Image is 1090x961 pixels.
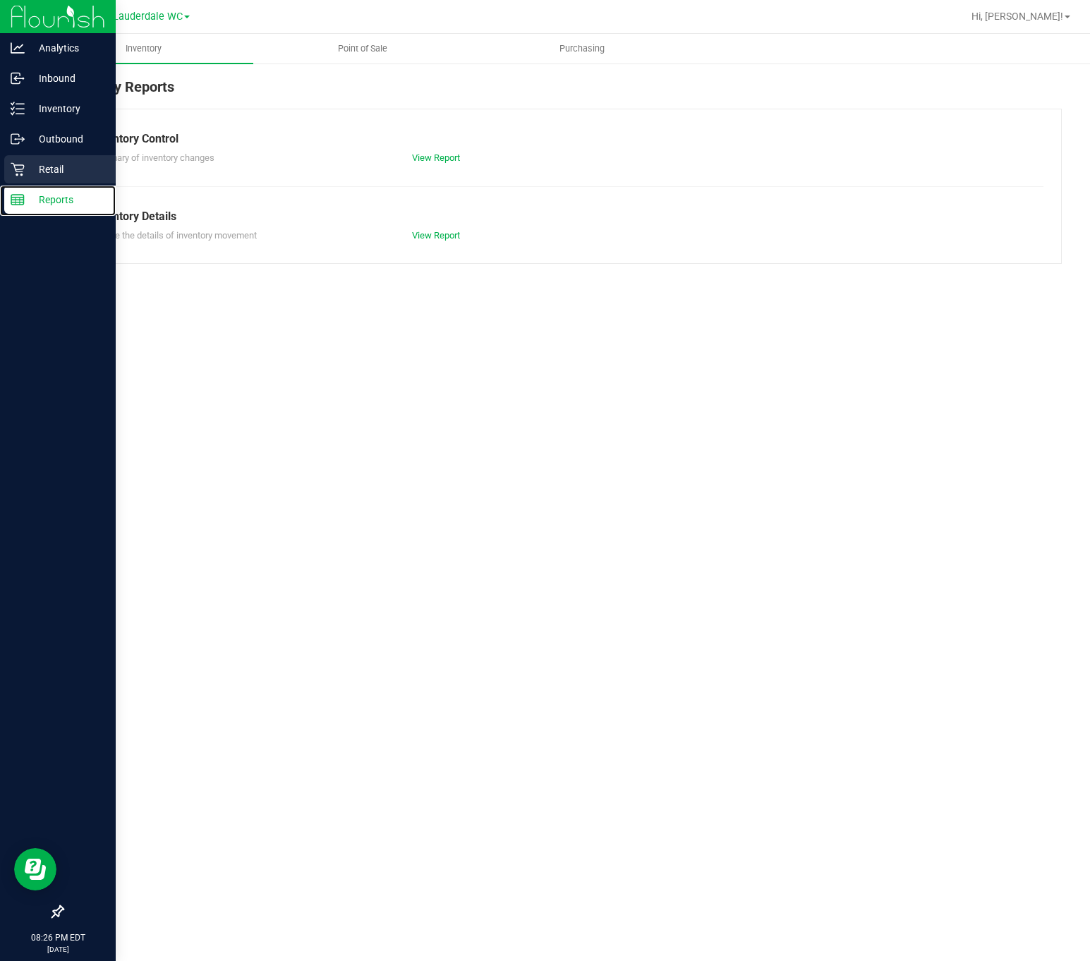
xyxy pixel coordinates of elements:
a: Purchasing [472,34,691,64]
div: Inventory Reports [62,76,1062,109]
span: Inventory [107,42,181,55]
a: Point of Sale [253,34,473,64]
a: View Report [412,152,460,163]
p: Reports [25,191,109,208]
div: Inventory Control [91,131,1033,147]
inline-svg: Outbound [11,132,25,146]
inline-svg: Retail [11,162,25,176]
span: Hi, [PERSON_NAME]! [971,11,1063,22]
p: Outbound [25,131,109,147]
span: Summary of inventory changes [91,152,214,163]
span: Point of Sale [319,42,406,55]
p: 08:26 PM EDT [6,931,109,944]
inline-svg: Reports [11,193,25,207]
iframe: Resource center [14,848,56,890]
a: Inventory [34,34,253,64]
inline-svg: Inbound [11,71,25,85]
inline-svg: Inventory [11,102,25,116]
p: Inventory [25,100,109,117]
span: Ft. Lauderdale WC [98,11,183,23]
p: [DATE] [6,944,109,955]
inline-svg: Analytics [11,41,25,55]
span: Explore the details of inventory movement [91,230,257,241]
div: Inventory Details [91,208,1033,225]
p: Retail [25,161,109,178]
p: Analytics [25,40,109,56]
p: Inbound [25,70,109,87]
a: View Report [412,230,460,241]
span: Purchasing [540,42,624,55]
